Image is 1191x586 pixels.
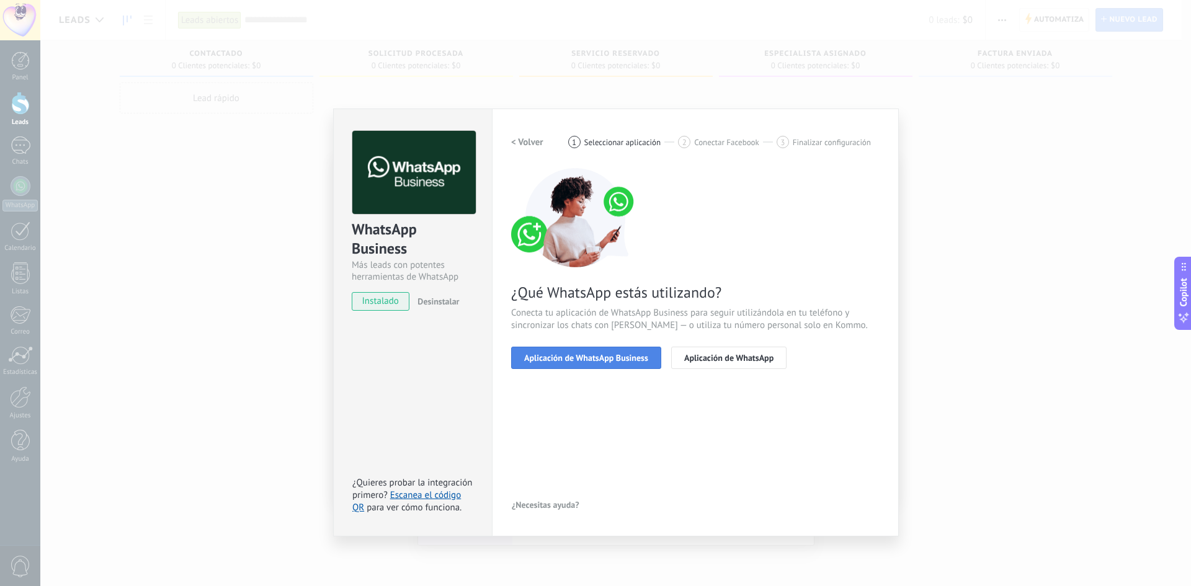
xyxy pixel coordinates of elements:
button: ¿Necesitas ayuda? [511,495,580,514]
span: Finalizar configuración [793,138,871,147]
img: connect number [511,168,641,267]
img: logo_main.png [352,131,476,215]
a: Escanea el código QR [352,489,461,513]
span: instalado [352,292,409,311]
button: Desinstalar [413,292,459,311]
span: 2 [682,137,687,148]
h2: < Volver [511,136,543,148]
span: para ver cómo funciona. [367,502,462,513]
span: ¿Quieres probar la integración primero? [352,477,473,501]
span: 3 [780,137,785,148]
button: Aplicación de WhatsApp Business [511,347,661,369]
span: Seleccionar aplicación [584,138,661,147]
span: ¿Necesitas ayuda? [512,500,579,509]
button: < Volver [511,131,543,153]
span: ¿Qué WhatsApp estás utilizando? [511,283,880,302]
span: Desinstalar [417,296,459,307]
span: Conecta tu aplicación de WhatsApp Business para seguir utilizándola en tu teléfono y sincronizar ... [511,307,880,332]
span: Conectar Facebook [694,138,759,147]
span: 1 [572,137,576,148]
div: Más leads con potentes herramientas de WhatsApp [352,259,474,283]
div: WhatsApp Business [352,220,474,259]
button: Aplicación de WhatsApp [671,347,787,369]
span: Aplicación de WhatsApp [684,353,774,362]
span: Aplicación de WhatsApp Business [524,353,648,362]
span: Copilot [1177,278,1190,306]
